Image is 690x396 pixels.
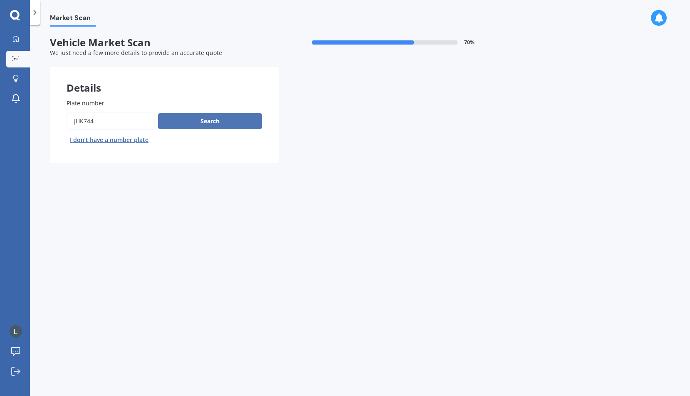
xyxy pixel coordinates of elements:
[464,40,475,45] span: 70 %
[10,325,22,338] img: ACg8ocJGosTr-uHX30m1ydez-QMjQP-qSi724oTnTC8qQbJGMhcKkg=s96-c
[67,133,152,147] button: I don’t have a number plate
[50,37,279,49] span: Vehicle Market Scan
[67,112,155,130] input: Enter plate number
[50,67,279,92] div: Details
[50,14,96,25] span: Market Scan
[158,113,262,129] button: Search
[50,49,222,57] span: We just need a few more details to provide an accurate quote
[67,99,104,107] span: Plate number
